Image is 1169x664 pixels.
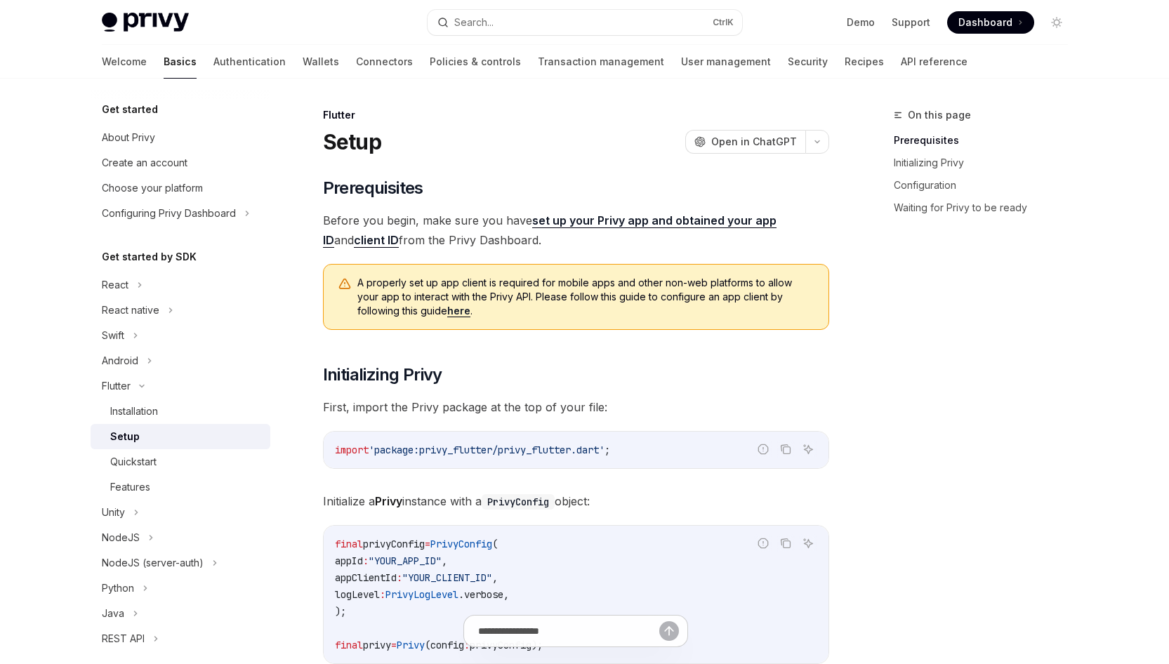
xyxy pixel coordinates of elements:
[102,277,128,293] div: React
[102,13,189,32] img: light logo
[102,378,131,394] div: Flutter
[380,588,385,601] span: :
[681,45,771,79] a: User management
[777,440,795,458] button: Copy the contents from the code block
[102,45,147,79] a: Welcome
[799,534,817,552] button: Ask AI
[659,621,679,641] button: Send message
[335,538,363,550] span: final
[369,444,605,456] span: 'package:privy_flutter/privy_flutter.dart'
[323,177,423,199] span: Prerequisites
[323,364,442,386] span: Initializing Privy
[102,180,203,197] div: Choose your platform
[323,213,777,248] a: set up your Privy app and obtained your app ID
[323,129,381,154] h1: Setup
[91,424,270,449] a: Setup
[110,428,140,445] div: Setup
[375,494,402,508] strong: Privy
[369,555,442,567] span: "YOUR_APP_ID"
[754,534,772,552] button: Report incorrect code
[894,152,1079,174] a: Initializing Privy
[685,130,805,154] button: Open in ChatGPT
[91,150,270,175] a: Create an account
[492,571,498,584] span: ,
[91,474,270,500] a: Features
[605,444,610,456] span: ;
[102,555,204,571] div: NodeJS (server-auth)
[323,211,829,250] span: Before you begin, make sure you have and from the Privy Dashboard.
[430,45,521,79] a: Policies & controls
[102,129,155,146] div: About Privy
[947,11,1034,34] a: Dashboard
[713,17,734,28] span: Ctrl K
[1045,11,1068,34] button: Toggle dark mode
[892,15,930,29] a: Support
[335,605,346,618] span: );
[799,440,817,458] button: Ask AI
[102,154,187,171] div: Create an account
[91,125,270,150] a: About Privy
[102,352,138,369] div: Android
[335,571,397,584] span: appClientId
[357,276,814,318] span: A properly set up app client is required for mobile apps and other non-web platforms to allow you...
[397,571,402,584] span: :
[102,529,140,546] div: NodeJS
[847,15,875,29] a: Demo
[894,129,1079,152] a: Prerequisites
[102,580,134,597] div: Python
[894,174,1079,197] a: Configuration
[102,248,197,265] h5: Get started by SDK
[335,588,380,601] span: logLevel
[845,45,884,79] a: Recipes
[102,605,124,622] div: Java
[458,588,509,601] span: .verbose,
[91,399,270,424] a: Installation
[303,45,339,79] a: Wallets
[428,10,742,35] button: Search...CtrlK
[908,107,971,124] span: On this page
[338,277,352,291] svg: Warning
[788,45,828,79] a: Security
[102,101,158,118] h5: Get started
[102,302,159,319] div: React native
[323,108,829,122] div: Flutter
[492,538,498,550] span: (
[91,449,270,474] a: Quickstart
[363,538,425,550] span: privyConfig
[711,135,797,149] span: Open in ChatGPT
[335,555,363,567] span: appId
[363,555,369,567] span: :
[482,494,555,510] code: PrivyConfig
[754,440,772,458] button: Report incorrect code
[102,205,236,222] div: Configuring Privy Dashboard
[323,397,829,417] span: First, import the Privy package at the top of your file:
[354,233,399,248] a: client ID
[958,15,1012,29] span: Dashboard
[442,555,447,567] span: ,
[110,479,150,496] div: Features
[454,14,494,31] div: Search...
[385,588,458,601] span: PrivyLogLevel
[110,403,158,420] div: Installation
[102,630,145,647] div: REST API
[447,305,470,317] a: here
[335,444,369,456] span: import
[538,45,664,79] a: Transaction management
[901,45,967,79] a: API reference
[102,504,125,521] div: Unity
[323,491,829,511] span: Initialize a instance with a object:
[777,534,795,552] button: Copy the contents from the code block
[430,538,492,550] span: PrivyConfig
[356,45,413,79] a: Connectors
[213,45,286,79] a: Authentication
[110,453,157,470] div: Quickstart
[91,175,270,201] a: Choose your platform
[402,571,492,584] span: "YOUR_CLIENT_ID"
[164,45,197,79] a: Basics
[425,538,430,550] span: =
[894,197,1079,219] a: Waiting for Privy to be ready
[102,327,124,344] div: Swift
